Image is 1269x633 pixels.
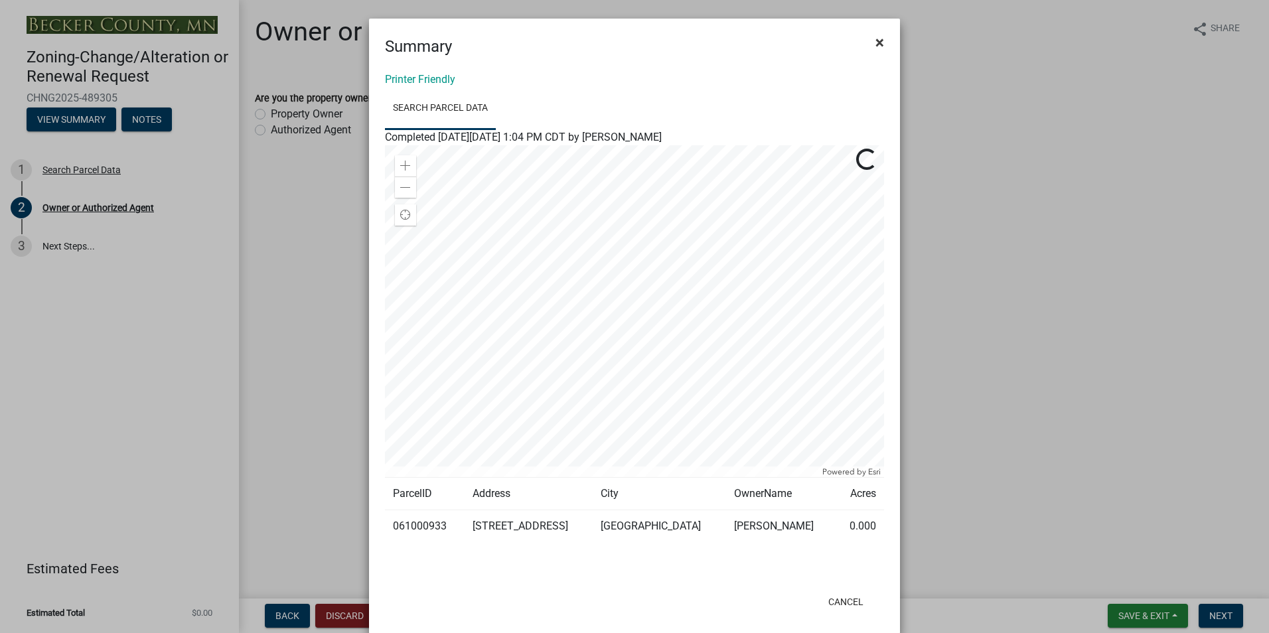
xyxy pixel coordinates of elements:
[385,73,455,86] a: Printer Friendly
[465,478,593,510] td: Address
[593,478,726,510] td: City
[836,510,884,543] td: 0.000
[875,33,884,52] span: ×
[865,24,895,61] button: Close
[726,510,836,543] td: [PERSON_NAME]
[385,131,662,143] span: Completed [DATE][DATE] 1:04 PM CDT by [PERSON_NAME]
[465,510,593,543] td: [STREET_ADDRESS]
[836,478,884,510] td: Acres
[818,590,874,614] button: Cancel
[819,466,884,477] div: Powered by
[395,204,416,226] div: Find my location
[726,478,836,510] td: OwnerName
[395,176,416,198] div: Zoom out
[385,478,465,510] td: ParcelID
[395,155,416,176] div: Zoom in
[385,510,465,543] td: 061000933
[385,35,452,58] h4: Summary
[593,510,726,543] td: [GEOGRAPHIC_DATA]
[868,467,881,476] a: Esri
[385,88,496,130] a: Search Parcel Data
